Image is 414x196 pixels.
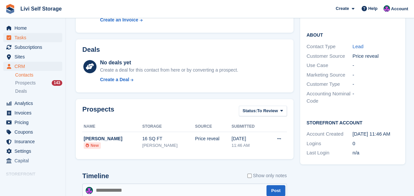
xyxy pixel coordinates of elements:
[3,23,62,33] a: menu
[307,71,353,79] div: Marketing Source
[14,137,54,146] span: Insurance
[3,43,62,52] a: menu
[14,179,54,188] span: Online Store
[14,43,54,52] span: Subscriptions
[3,147,62,156] a: menu
[100,16,138,23] div: Create an Invoice
[232,121,266,132] th: Submitted
[3,108,62,117] a: menu
[352,130,399,138] div: [DATE] 11:46 AM
[100,59,238,67] div: No deals yet
[52,80,62,86] div: 143
[352,44,363,49] a: Lead
[142,135,195,142] div: 16 SQ FT
[352,62,399,69] div: -
[82,121,142,132] th: Name
[15,72,62,78] a: Contacts
[3,33,62,42] a: menu
[82,46,100,53] h2: Deals
[14,62,54,71] span: CRM
[352,140,399,147] div: 0
[15,88,62,95] a: Deals
[82,106,114,118] h2: Prospects
[307,43,353,50] div: Contact Type
[14,127,54,137] span: Coupons
[307,90,353,105] div: Accounting Nominal Code
[307,31,399,38] h2: About
[15,80,36,86] span: Prospects
[100,16,188,23] a: Create an Invoice
[15,80,62,86] a: Prospects 143
[14,147,54,156] span: Settings
[352,149,399,157] div: n/a
[5,4,15,14] img: stora-icon-8386f47178a22dfd0bd8f6a31ec36ba5ce8667c1dd55bd0f319d3a0aa187defe.svg
[383,5,390,12] img: Graham Cameron
[3,99,62,108] a: menu
[142,142,195,149] div: [PERSON_NAME]
[14,156,54,165] span: Capital
[14,52,54,61] span: Sites
[257,108,278,114] span: To Review
[3,52,62,61] a: menu
[352,71,399,79] div: -
[3,156,62,165] a: menu
[14,99,54,108] span: Analytics
[84,142,101,149] li: New
[3,62,62,71] a: menu
[368,5,377,12] span: Help
[14,108,54,117] span: Invoices
[307,140,353,147] div: Logins
[232,142,266,149] div: 11:46 AM
[82,172,109,180] h2: Timeline
[352,52,399,60] div: Price reveal
[14,118,54,127] span: Pricing
[307,149,353,157] div: Last Login
[3,127,62,137] a: menu
[247,172,252,179] input: Show only notes
[100,76,238,83] a: Create a Deal
[336,5,349,12] span: Create
[391,6,408,12] span: Account
[54,180,62,188] a: Preview store
[14,23,54,33] span: Home
[15,88,27,94] span: Deals
[195,135,232,142] div: Price reveal
[142,121,195,132] th: Storage
[14,33,54,42] span: Tasks
[232,135,266,142] div: [DATE]
[86,187,93,194] img: Graham Cameron
[247,172,287,179] label: Show only notes
[18,3,64,14] a: Livi Self Storage
[266,185,285,196] button: Post
[100,76,129,83] div: Create a Deal
[100,67,238,74] div: Create a deal for this contact from here or by converting a prospect.
[307,81,353,88] div: Customer Type
[352,90,399,105] div: -
[3,179,62,188] a: menu
[352,81,399,88] div: -
[239,106,287,116] button: Status: To Review
[195,121,232,132] th: Source
[84,135,142,142] div: [PERSON_NAME]
[3,118,62,127] a: menu
[307,62,353,69] div: Use Case
[307,119,399,126] h2: Storefront Account
[6,171,66,178] span: Storefront
[307,52,353,60] div: Customer Source
[3,137,62,146] a: menu
[307,130,353,138] div: Account Created
[242,108,257,114] span: Status:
